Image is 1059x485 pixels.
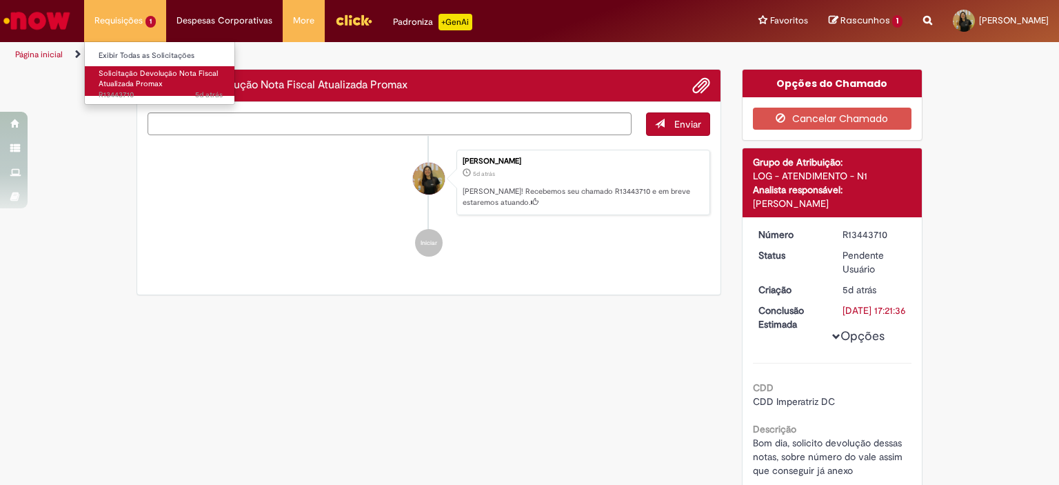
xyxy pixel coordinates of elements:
img: click_logo_yellow_360x200.png [335,10,372,30]
h2: Solicitação Devolução Nota Fiscal Atualizada Promax Histórico de tíquete [148,79,407,92]
dt: Criação [748,283,833,297]
span: 5d atrás [843,284,876,296]
span: Rascunhos [840,14,890,27]
span: 5d atrás [473,170,495,178]
ul: Histórico de tíquete [148,136,710,271]
div: Pendente Usuário [843,248,907,276]
span: CDD Imperatriz DC [753,395,835,408]
span: Solicitação Devolução Nota Fiscal Atualizada Promax [99,68,218,90]
time: 25/08/2025 11:20:28 [843,284,876,296]
div: Opções do Chamado [743,70,922,97]
span: Requisições [94,14,143,28]
div: Analista responsável: [753,183,912,197]
span: 5d atrás [195,90,223,100]
button: Cancelar Chamado [753,108,912,130]
div: [PERSON_NAME] [463,157,703,166]
dt: Número [748,228,833,241]
time: 25/08/2025 11:20:29 [195,90,223,100]
div: Bianca Sousa Lima [413,163,445,195]
span: Despesas Corporativas [176,14,272,28]
p: [PERSON_NAME]! Recebemos seu chamado R13443710 e em breve estaremos atuando. [463,186,703,208]
div: 25/08/2025 11:20:28 [843,283,907,297]
img: ServiceNow [1,7,72,34]
a: Rascunhos [829,14,902,28]
div: [PERSON_NAME] [753,197,912,210]
li: Bianca Sousa Lima [148,150,710,216]
div: LOG - ATENDIMENTO - N1 [753,169,912,183]
span: More [293,14,314,28]
span: [PERSON_NAME] [979,14,1049,26]
b: CDD [753,382,774,394]
ul: Trilhas de página [10,42,696,68]
span: 1 [145,16,156,28]
dt: Status [748,248,833,262]
b: Descrição [753,423,796,435]
dt: Conclusão Estimada [748,304,833,331]
span: Enviar [674,118,701,130]
span: Favoritos [770,14,808,28]
span: Bom dia, solicito devolução dessas notas, sobre número do vale assim que conseguir já anexo [753,437,905,477]
span: 1 [892,15,902,28]
a: Página inicial [15,49,63,60]
div: R13443710 [843,228,907,241]
ul: Requisições [84,41,235,105]
a: Aberto R13443710 : Solicitação Devolução Nota Fiscal Atualizada Promax [85,66,236,96]
time: 25/08/2025 11:20:28 [473,170,495,178]
a: Exibir Todas as Solicitações [85,48,236,63]
div: Padroniza [393,14,472,30]
button: Enviar [646,112,710,136]
div: Grupo de Atribuição: [753,155,912,169]
div: [DATE] 17:21:36 [843,304,907,317]
button: Adicionar anexos [692,77,710,95]
span: R13443710 [99,90,223,101]
p: +GenAi [438,14,472,30]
